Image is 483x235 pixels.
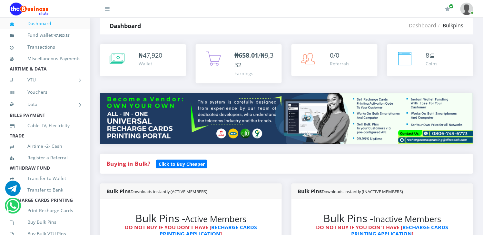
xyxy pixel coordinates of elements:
a: Chat for support [5,185,21,196]
a: Cable TV, Electricity [10,118,81,133]
a: Vouchers [10,85,81,99]
b: Click to Buy Cheaper [159,161,205,167]
a: Click to Buy Cheaper [156,160,207,167]
a: Fund wallet[47,920.15] [10,28,81,43]
strong: Bulk Pins [106,188,207,195]
small: Downloads instantly (INACTIVE MEMBERS) [322,189,403,194]
span: /₦9,332 [234,51,273,69]
div: Referrals [330,60,350,67]
a: Transfer to Bank [10,183,81,197]
a: Dashboard [409,22,437,29]
div: Wallet [139,60,162,67]
img: Logo [10,3,48,15]
a: Data [10,96,81,112]
a: Chat for support [6,203,19,213]
small: Active Members [185,213,246,225]
strong: Bulk Pins [298,188,403,195]
img: User [460,3,473,15]
small: [ ] [53,33,71,38]
div: ₦ [139,51,162,60]
i: Renew/Upgrade Subscription [445,6,450,12]
a: Miscellaneous Payments [10,51,81,66]
span: Renew/Upgrade Subscription [449,4,454,9]
h2: Bulk Pins - [113,212,269,224]
span: 0/0 [330,51,340,60]
h2: Bulk Pins - [304,212,460,224]
a: Transactions [10,40,81,54]
strong: Dashboard [110,22,141,30]
small: Downloads instantly (ACTIVE MEMBERS) [131,189,207,194]
a: Dashboard [10,16,81,31]
li: Bulkpins [437,22,464,29]
b: ₦658.01 [234,51,258,60]
small: Inactive Members [373,213,441,225]
b: 47,920.15 [54,33,69,38]
a: VTU [10,72,81,88]
a: ₦47,920 Wallet [100,44,186,76]
strong: Buying in Bulk? [106,160,150,167]
a: Print Recharge Cards [10,203,81,218]
a: Register a Referral [10,150,81,165]
img: multitenant_rcp.png [100,93,473,144]
span: 47,920 [143,51,162,60]
a: Airtime -2- Cash [10,139,81,154]
a: ₦658.01/₦9,332 Earnings [196,44,282,83]
span: 8 [426,51,429,60]
a: Buy Bulk Pins [10,215,81,230]
div: ⊆ [426,51,438,60]
a: Transfer to Wallet [10,171,81,186]
div: Coins [426,60,438,67]
div: Earnings [234,70,275,77]
a: 0/0 Referrals [291,44,378,76]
